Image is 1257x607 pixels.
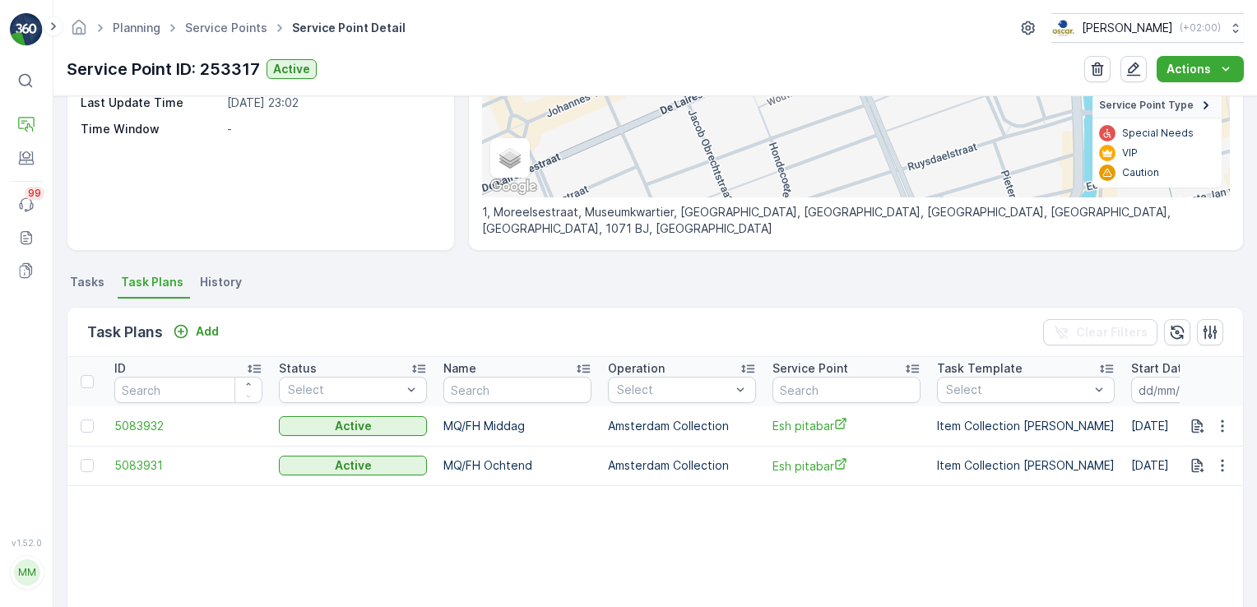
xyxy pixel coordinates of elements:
span: Service Point Detail [289,20,409,36]
a: Open this area in Google Maps (opens a new window) [486,176,540,197]
div: Toggle Row Selected [81,419,94,433]
p: [DATE] 23:02 [227,95,437,111]
p: Operation [608,360,665,377]
p: Item Collection [PERSON_NAME] [937,457,1115,474]
img: basis-logo_rgb2x.png [1051,19,1075,37]
p: Active [335,457,372,474]
button: MM [10,551,43,594]
button: Active [279,456,427,475]
p: Select [288,382,401,398]
p: 99 [28,187,41,200]
p: Start Date [1131,360,1190,377]
p: Name [443,360,476,377]
p: ( +02:00 ) [1180,21,1221,35]
p: Service Point [772,360,848,377]
p: Last Update Time [81,95,220,111]
a: 5083931 [114,457,262,474]
p: Clear Filters [1076,324,1148,341]
button: Actions [1157,56,1244,82]
a: 5083932 [114,418,262,434]
p: ID [114,360,126,377]
p: Active [335,418,372,434]
span: Tasks [70,274,104,290]
p: MQ/FH Middag [443,418,591,434]
input: Search [772,377,921,403]
input: Search [443,377,591,403]
button: Active [267,59,317,79]
p: Add [196,323,219,340]
a: Esh pitabar [772,457,921,475]
p: [PERSON_NAME] [1082,20,1173,36]
p: Item Collection [PERSON_NAME] [937,418,1115,434]
button: Clear Filters [1043,319,1157,345]
p: Select [946,382,1089,398]
p: MQ/FH Ochtend [443,457,591,474]
div: Toggle Row Selected [81,459,94,472]
p: Time Window [81,121,220,137]
a: Homepage [70,25,88,39]
span: v 1.52.0 [10,538,43,548]
p: Status [279,360,317,377]
span: Service Point Type [1099,99,1194,112]
p: Special Needs [1122,127,1194,140]
p: - [227,121,437,137]
p: Service Point ID: 253317 [67,57,260,81]
p: Task Template [937,360,1023,377]
a: Layers [492,140,528,176]
span: History [200,274,242,290]
input: dd/mm/yyyy [1131,377,1244,403]
p: 1, Moreelsestraat, Museumkwartier, [GEOGRAPHIC_DATA], [GEOGRAPHIC_DATA], [GEOGRAPHIC_DATA], [GEOG... [482,204,1230,237]
summary: Service Point Type [1092,93,1222,118]
p: Actions [1167,61,1211,77]
a: Service Points [185,21,267,35]
div: MM [14,559,40,586]
span: Task Plans [121,274,183,290]
button: Active [279,416,427,436]
p: Caution [1122,166,1159,179]
button: Add [166,322,225,341]
p: Amsterdam Collection [608,418,756,434]
img: logo [10,13,43,46]
p: VIP [1122,146,1138,160]
a: Planning [113,21,160,35]
img: Google [486,176,540,197]
a: 99 [10,188,43,221]
a: Esh pitabar [772,417,921,434]
p: Active [273,61,310,77]
p: Amsterdam Collection [608,457,756,474]
button: [PERSON_NAME](+02:00) [1051,13,1244,43]
p: Task Plans [87,321,163,344]
p: Select [617,382,731,398]
input: Search [114,377,262,403]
